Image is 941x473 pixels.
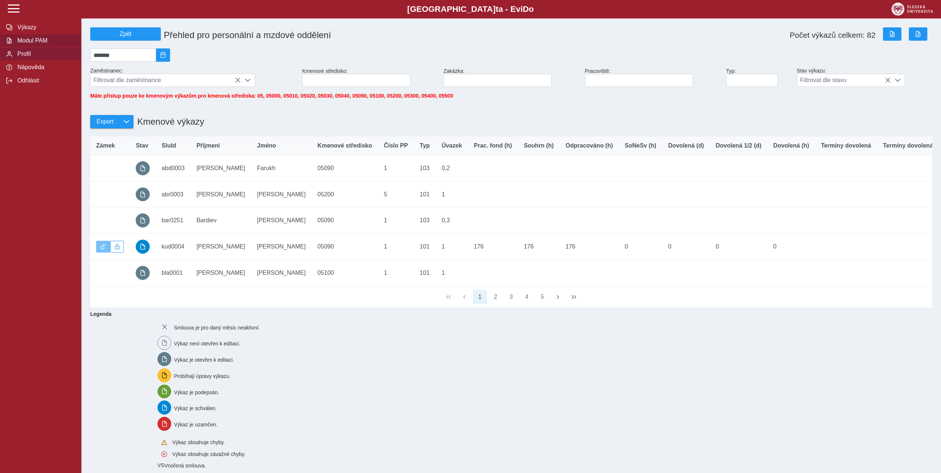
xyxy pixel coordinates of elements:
[384,142,408,149] span: Číslo PP
[190,155,251,182] td: [PERSON_NAME]
[520,290,534,304] button: 4
[161,27,585,43] h1: Přehled pro personální a mzdové oddělení
[257,142,276,149] span: Jméno
[174,341,240,347] span: Výkaz není otevřen k editaci.
[662,234,710,260] td: 0
[436,207,468,234] td: 0,3
[97,118,114,125] span: Export
[378,260,414,286] td: 1
[96,241,110,253] button: Výkaz je odemčen.
[87,65,299,90] div: Zaměstnanec:
[172,451,246,457] span: Výkaz obsahuje závažné chyby.
[164,463,206,469] span: Vnořená smlouva.
[156,234,190,260] td: kud0004
[378,181,414,207] td: 5
[174,422,217,428] span: Výkaz je uzamčen.
[162,142,176,149] span: SluId
[251,260,312,286] td: [PERSON_NAME]
[414,234,436,260] td: 101
[891,3,933,16] img: logo_web_su.png
[495,4,498,14] span: t
[251,234,312,260] td: [PERSON_NAME]
[420,142,430,149] span: Typ
[15,24,75,31] span: Výkazy
[90,27,161,41] button: Zpět
[196,142,220,149] span: Příjmení
[87,308,929,320] b: Legenda
[524,142,554,149] span: Souhrn (h)
[523,4,529,14] span: D
[797,74,891,87] span: Filtrovat dle stavu
[468,234,518,260] td: 176
[136,213,150,227] button: prázdný
[190,207,251,234] td: Bardiev
[414,260,436,286] td: 101
[96,142,115,149] span: Zámek
[723,65,794,90] div: Typ:
[473,290,487,304] button: 1
[299,65,440,90] div: Kmenové středisko:
[414,155,436,182] td: 103
[136,161,150,175] button: prázdný
[529,4,534,14] span: o
[158,462,165,468] span: Smlouva vnořená do kmene
[767,234,815,260] td: 0
[90,115,119,128] button: Export
[190,234,251,260] td: [PERSON_NAME]
[174,357,234,363] span: Výkaz je otevřen k editaci.
[312,234,378,260] td: 05090
[174,373,230,379] span: Probíhají úpravy výkazu.
[625,142,656,149] span: SoNeSv (h)
[668,142,704,149] span: Dovolená (d)
[436,260,468,286] td: 1
[156,155,190,182] td: abd0003
[172,439,225,445] span: Výkaz obsahuje chyby.
[190,260,251,286] td: [PERSON_NAME]
[15,64,75,71] span: Nápověda
[794,65,935,90] div: Stav výkazu:
[318,142,372,149] span: Kmenové středisko
[790,31,876,40] span: Počet výkazů celkem: 82
[174,405,217,411] span: Výkaz je schválen.
[15,51,75,57] span: Profil
[474,142,512,149] span: Prac. fond (h)
[156,48,170,62] button: 2025/09
[436,181,468,207] td: 1
[378,207,414,234] td: 1
[312,181,378,207] td: 05200
[156,260,190,286] td: bla0001
[174,389,219,395] span: Výkaz je podepsán.
[821,142,871,149] span: Termíny dovolená
[136,266,150,280] button: prázdný
[436,155,468,182] td: 0,2
[136,187,150,202] button: prázdný
[22,4,919,14] b: [GEOGRAPHIC_DATA] a - Evi
[504,290,518,304] button: 3
[251,207,312,234] td: [PERSON_NAME]
[133,113,204,131] h1: Kmenové výkazy
[488,290,502,304] button: 2
[15,37,75,44] span: Modul PAM
[414,207,436,234] td: 103
[190,181,251,207] td: [PERSON_NAME]
[136,240,150,254] button: schváleno
[378,234,414,260] td: 1
[91,74,241,87] span: Filtrovat dle zaměstnance
[710,234,768,260] td: 0
[174,324,260,330] span: Smlouva je pro daný měsíc neaktivní.
[312,207,378,234] td: 05090
[94,31,158,37] span: Zpět
[90,93,453,99] span: Máte přístup pouze ke kmenovým výkazům pro kmenová střediska: 05, 05000, 05010, 05020, 05030, 050...
[251,181,312,207] td: [PERSON_NAME]
[15,77,75,84] span: Odhlásit
[156,207,190,234] td: bar0251
[436,234,468,260] td: 1
[909,27,927,41] button: Export do PDF
[566,142,613,149] span: Odpracováno (h)
[535,290,549,304] button: 5
[312,260,378,286] td: 05100
[414,181,436,207] td: 101
[441,142,462,149] span: Úvazek
[582,65,723,90] div: Pracoviště:
[716,142,762,149] span: Dovolená 1/2 (d)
